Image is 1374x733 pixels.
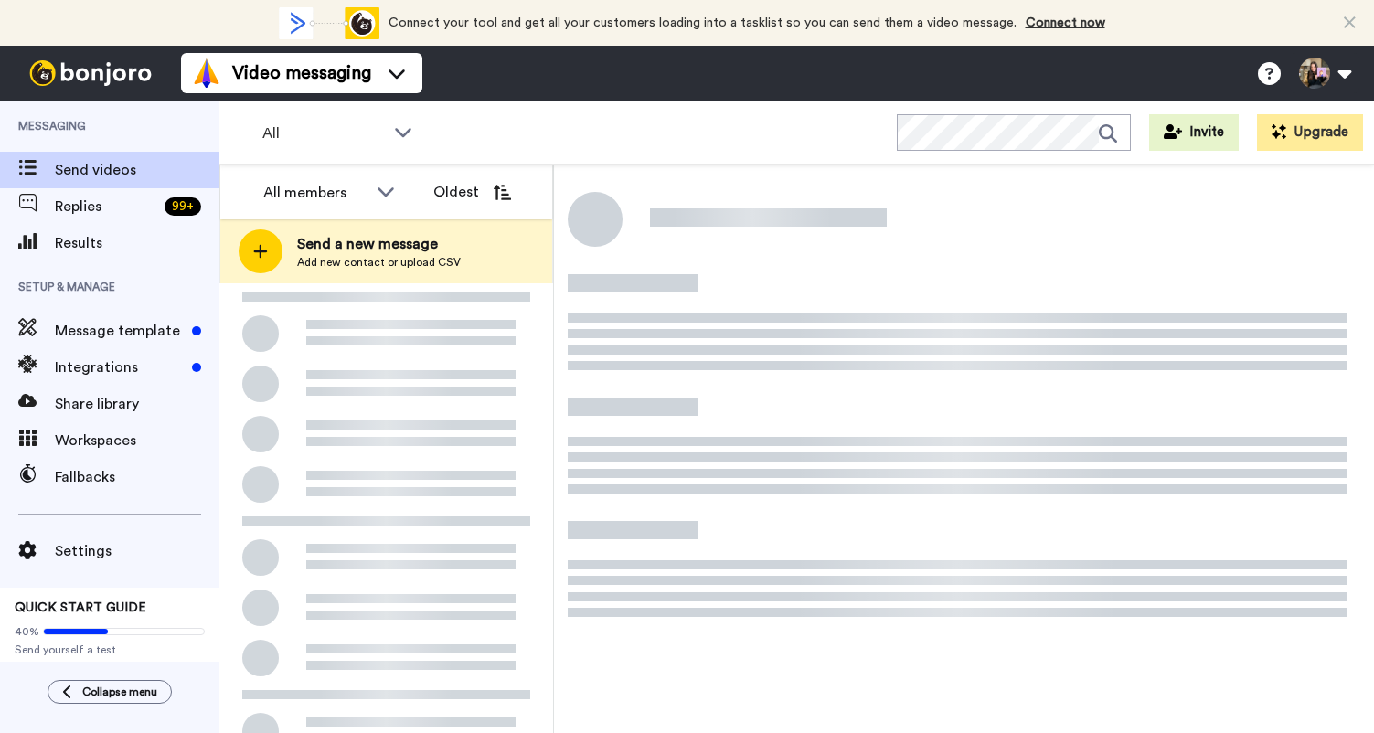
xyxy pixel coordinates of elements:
[55,159,219,181] span: Send videos
[15,624,39,639] span: 40%
[55,356,185,378] span: Integrations
[55,466,219,488] span: Fallbacks
[15,643,205,657] span: Send yourself a test
[279,7,379,39] div: animation
[1026,16,1105,29] a: Connect now
[1149,114,1239,151] button: Invite
[55,393,219,415] span: Share library
[389,16,1017,29] span: Connect your tool and get all your customers loading into a tasklist so you can send them a video...
[15,601,146,614] span: QUICK START GUIDE
[22,60,159,86] img: bj-logo-header-white.svg
[297,233,461,255] span: Send a new message
[262,122,385,144] span: All
[55,232,219,254] span: Results
[48,680,172,704] button: Collapse menu
[297,255,461,270] span: Add new contact or upload CSV
[55,320,185,342] span: Message template
[232,60,371,86] span: Video messaging
[420,174,525,210] button: Oldest
[55,430,219,451] span: Workspaces
[263,182,367,204] div: All members
[55,196,157,218] span: Replies
[82,685,157,699] span: Collapse menu
[55,540,219,562] span: Settings
[192,58,221,88] img: vm-color.svg
[1257,114,1363,151] button: Upgrade
[165,197,201,216] div: 99 +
